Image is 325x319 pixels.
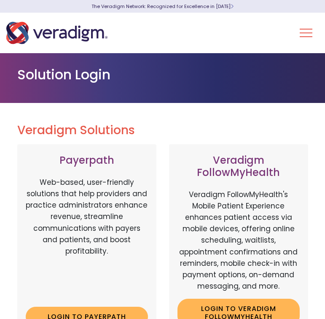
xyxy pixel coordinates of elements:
[300,22,312,44] button: Toggle Navigation Menu
[91,3,234,10] a: The Veradigm Network: Recognized for Excellence in [DATE]Learn More
[17,123,308,138] h2: Veradigm Solutions
[26,154,148,167] h3: Payerpath
[17,67,308,83] h1: Solution Login
[6,19,107,47] img: Veradigm logo
[26,177,148,300] p: Web-based, user-friendly solutions that help providers and practice administrators enhance revenu...
[231,3,234,10] span: Learn More
[177,154,300,179] h3: Veradigm FollowMyHealth
[177,189,300,292] p: Veradigm FollowMyHealth's Mobile Patient Experience enhances patient access via mobile devices, o...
